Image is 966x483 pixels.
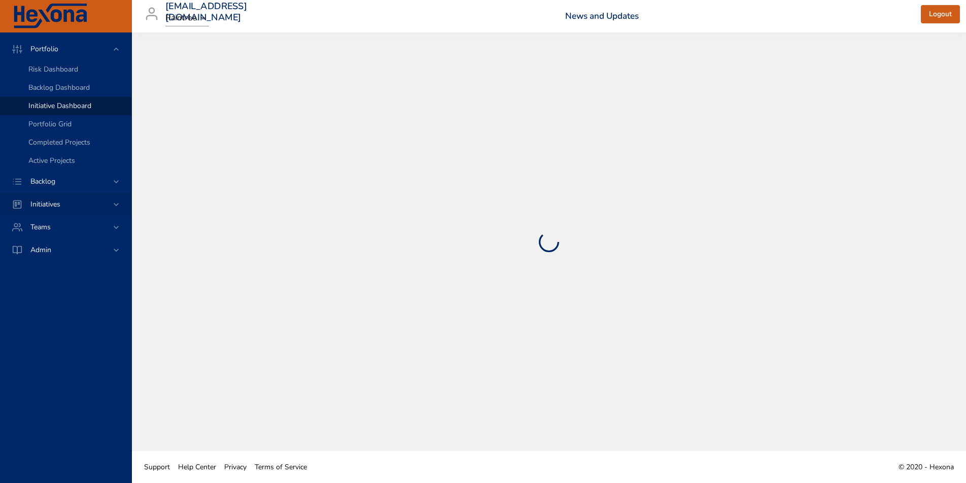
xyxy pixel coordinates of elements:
[144,462,170,472] span: Support
[28,137,90,147] span: Completed Projects
[224,462,247,472] span: Privacy
[22,199,68,209] span: Initiatives
[22,44,66,54] span: Portfolio
[12,4,88,29] img: Hexona
[28,101,91,111] span: Initiative Dashboard
[28,83,90,92] span: Backlog Dashboard
[22,222,59,232] span: Teams
[165,10,209,26] div: Raintree
[565,10,639,22] a: News and Updates
[255,462,307,472] span: Terms of Service
[28,64,78,74] span: Risk Dashboard
[929,8,952,21] span: Logout
[921,5,960,24] button: Logout
[28,119,72,129] span: Portfolio Grid
[22,245,59,255] span: Admin
[251,456,311,478] a: Terms of Service
[28,156,75,165] span: Active Projects
[165,1,247,23] h3: [EMAIL_ADDRESS][DOMAIN_NAME]
[899,462,954,472] span: © 2020 - Hexona
[178,462,216,472] span: Help Center
[22,177,63,186] span: Backlog
[220,456,251,478] a: Privacy
[174,456,220,478] a: Help Center
[140,456,174,478] a: Support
